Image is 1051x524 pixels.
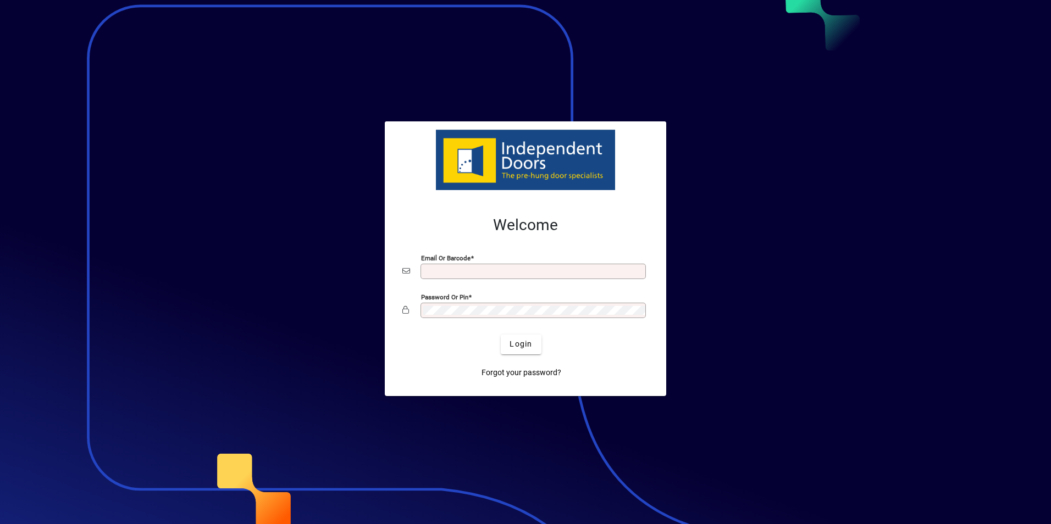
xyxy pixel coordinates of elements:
button: Login [501,335,541,354]
span: Forgot your password? [482,367,561,378]
mat-label: Password or Pin [421,293,468,300]
mat-label: Email or Barcode [421,254,471,261]
a: Forgot your password? [477,363,566,383]
h2: Welcome [402,216,649,235]
span: Login [510,338,532,350]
